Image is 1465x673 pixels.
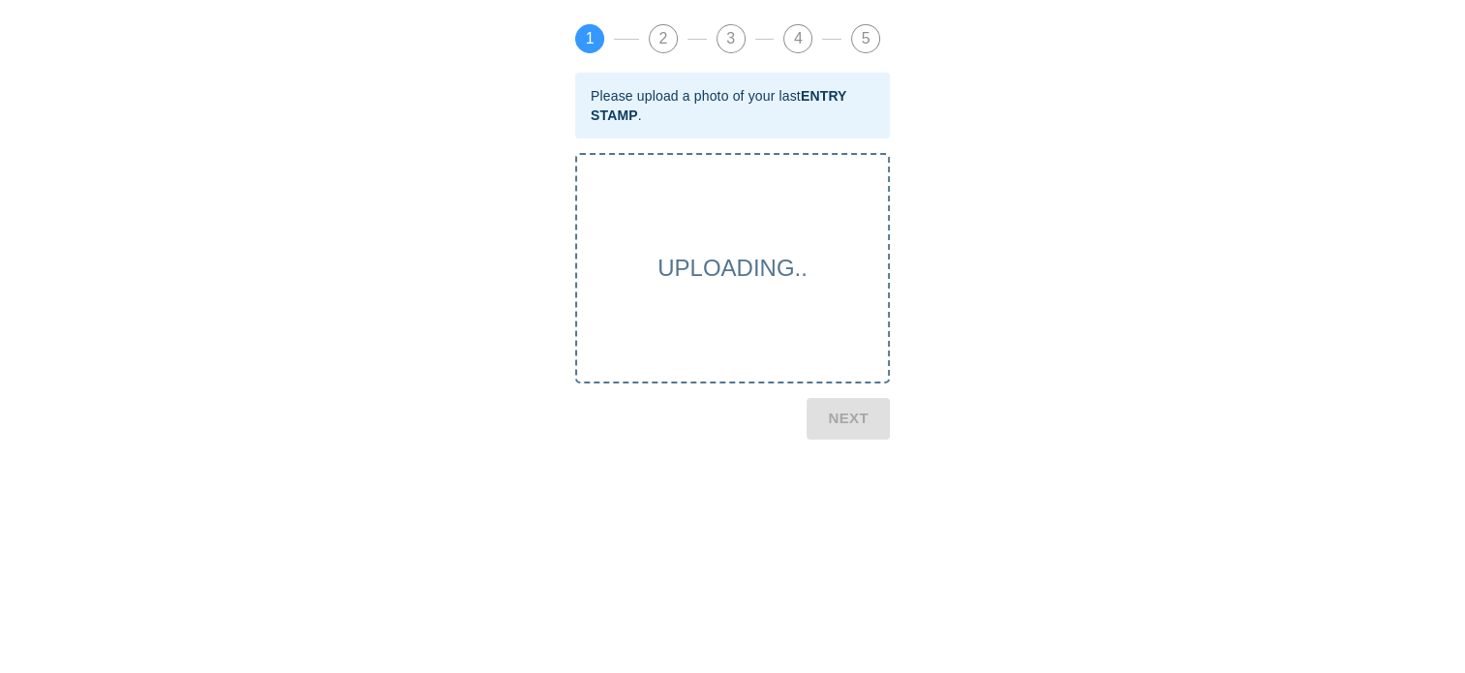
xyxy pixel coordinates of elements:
span: UPLOADING.. [657,255,808,281]
span: 5 [852,25,879,52]
span: 3 [717,25,745,52]
span: 2 [650,25,677,52]
span: 1 [576,25,603,52]
div: Please upload a photo of your last . [591,86,874,125]
span: 4 [784,25,811,52]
